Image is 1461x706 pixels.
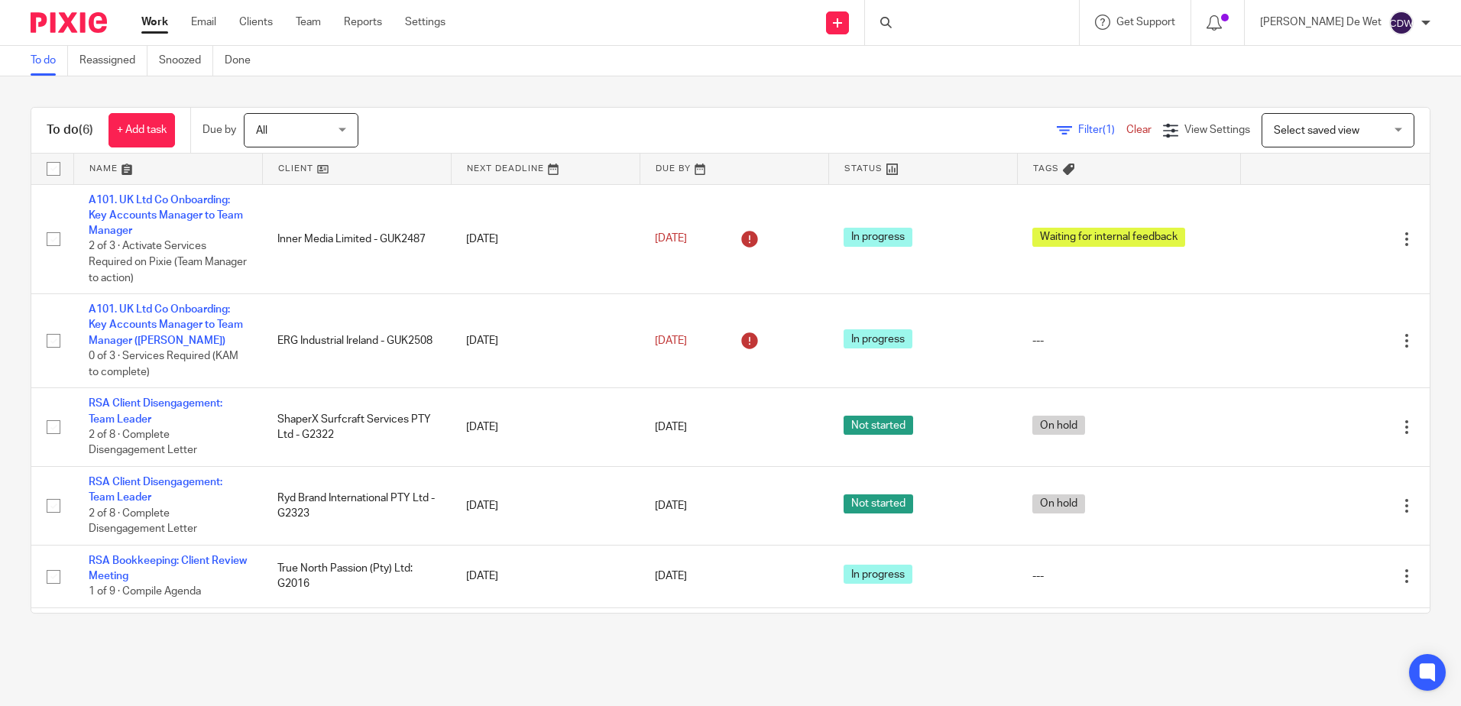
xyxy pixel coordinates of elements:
[159,46,213,76] a: Snoozed
[89,587,201,598] span: 1 of 9 · Compile Agenda
[296,15,321,30] a: Team
[109,113,175,147] a: + Add task
[31,46,68,76] a: To do
[89,304,243,346] a: A101. UK Ltd Co Onboarding: Key Accounts Manager to Team Manager ([PERSON_NAME])
[655,571,687,581] span: [DATE]
[1274,125,1359,136] span: Select saved view
[89,351,238,377] span: 0 of 3 · Services Required (KAM to complete)
[89,477,222,503] a: RSA Client Disengagement: Team Leader
[1078,125,1126,135] span: Filter
[451,545,640,607] td: [DATE]
[844,416,913,435] span: Not started
[262,467,451,546] td: Ryd Brand International PTY Ltd - G2323
[31,12,107,33] img: Pixie
[655,500,687,511] span: [DATE]
[844,494,913,513] span: Not started
[141,15,168,30] a: Work
[262,184,451,294] td: Inner Media Limited - GUK2487
[1126,125,1152,135] a: Clear
[1116,17,1175,28] span: Get Support
[844,565,912,584] span: In progress
[89,398,222,424] a: RSA Client Disengagement: Team Leader
[1260,15,1382,30] p: [PERSON_NAME] De Wet
[451,388,640,467] td: [DATE]
[1032,494,1085,513] span: On hold
[79,46,147,76] a: Reassigned
[1184,125,1250,135] span: View Settings
[844,329,912,348] span: In progress
[451,608,640,662] td: [DATE]
[655,234,687,245] span: [DATE]
[262,545,451,607] td: True North Passion (Pty) Ltd: G2016
[47,122,93,138] h1: To do
[655,422,687,432] span: [DATE]
[1032,416,1085,435] span: On hold
[1032,228,1185,247] span: Waiting for internal feedback
[262,294,451,388] td: ERG Industrial Ireland - GUK2508
[89,429,197,456] span: 2 of 8 · Complete Disengagement Letter
[89,555,247,581] a: RSA Bookkeeping: Client Review Meeting
[225,46,262,76] a: Done
[239,15,273,30] a: Clients
[191,15,216,30] a: Email
[79,124,93,136] span: (6)
[344,15,382,30] a: Reports
[256,125,267,136] span: All
[451,184,640,294] td: [DATE]
[89,241,247,283] span: 2 of 3 · Activate Services Required on Pixie (Team Manager to action)
[451,294,640,388] td: [DATE]
[1032,333,1226,348] div: ---
[202,122,236,138] p: Due by
[451,467,640,546] td: [DATE]
[1032,568,1226,584] div: ---
[89,195,243,237] a: A101. UK Ltd Co Onboarding: Key Accounts Manager to Team Manager
[262,388,451,467] td: ShaperX Surfcraft Services PTY Ltd - G2322
[655,335,687,346] span: [DATE]
[1103,125,1115,135] span: (1)
[405,15,445,30] a: Settings
[1033,164,1059,173] span: Tags
[89,508,197,535] span: 2 of 8 · Complete Disengagement Letter
[1389,11,1414,35] img: svg%3E
[844,228,912,247] span: In progress
[262,608,451,662] td: ERG Industrial Ireland - GUK2508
